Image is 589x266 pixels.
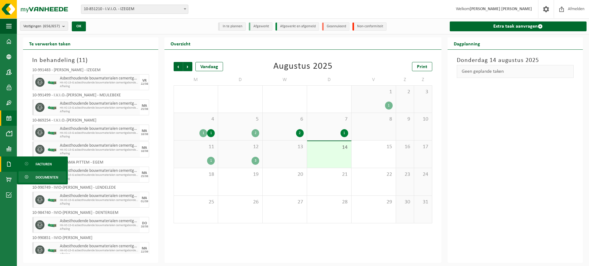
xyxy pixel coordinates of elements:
[352,22,387,31] li: Non-conformiteit
[60,202,138,206] span: Afhaling
[60,85,138,88] span: Afhaling
[60,152,138,156] span: Afhaling
[183,62,192,71] span: Volgende
[142,129,147,133] div: MA
[199,129,207,137] div: 1
[141,150,148,153] div: 18/08
[221,144,259,150] span: 12
[23,37,77,49] h2: Te verwerken taken
[412,62,432,71] a: Print
[352,74,396,85] td: V
[48,198,57,202] img: HK-XC-15-GN-00
[60,244,138,249] span: Asbesthoudende bouwmaterialen cementgebonden (hechtgebonden)
[141,200,148,203] div: 01/09
[296,129,304,137] div: 2
[60,126,138,131] span: Asbesthoudende bouwmaterialen cementgebonden (hechtgebonden)
[417,116,429,123] span: 10
[43,24,60,28] count: (656/657)
[60,110,138,114] span: Afhaling
[60,81,138,85] span: HK-XC-15-G asbesthoudende bouwmaterialen cementgebonden (hec
[417,144,429,150] span: 17
[307,74,352,85] td: D
[177,116,215,123] span: 4
[341,129,348,137] div: 1
[36,172,58,183] span: Documenten
[195,62,223,71] div: Vandaag
[32,186,149,192] div: 10-990749 - IVIO-[PERSON_NAME] - LENDELEDE
[470,7,532,11] strong: [PERSON_NAME] [PERSON_NAME]
[310,199,348,206] span: 28
[448,37,486,49] h2: Dagplanning
[355,89,393,95] span: 1
[60,168,138,173] span: Asbesthoudende bouwmaterialen cementgebonden (hechtgebonden)
[60,249,138,253] span: HK-XC-15-G asbesthoudende bouwmaterialen cementgebonden (hec
[18,158,66,170] a: Facturen
[23,22,60,31] span: Vestigingen
[60,148,138,152] span: HK-XC-15-G asbesthoudende bouwmaterialen cementgebonden (hec
[355,144,393,150] span: 15
[218,74,263,85] td: D
[60,135,138,139] span: Afhaling
[218,22,246,31] li: In te plannen
[457,56,574,65] h3: Donderdag 14 augustus 2025
[221,116,259,123] span: 5
[32,236,149,242] div: 10-990851 - IVIO-[PERSON_NAME]
[142,222,147,225] div: DO
[207,129,215,137] div: 1
[355,116,393,123] span: 8
[177,171,215,178] span: 18
[266,171,304,178] span: 20
[60,143,138,148] span: Asbesthoudende bouwmaterialen cementgebonden (hechtgebonden)
[266,116,304,123] span: 6
[36,158,52,170] span: Facturen
[252,157,259,165] div: 3
[263,74,307,85] td: W
[60,219,138,224] span: Asbesthoudende bouwmaterialen cementgebonden (hechtgebonden)
[273,62,333,71] div: Augustus 2025
[252,129,259,137] div: 2
[32,118,149,125] div: 10-869254 - I.V.I.O.-[PERSON_NAME]
[177,144,215,150] span: 11
[310,171,348,178] span: 21
[141,83,148,86] div: 22/08
[48,105,57,110] img: HK-XC-15-GN-00
[142,171,147,175] div: MA
[141,108,148,111] div: 25/08
[249,22,272,31] li: Afgewerkt
[322,22,349,31] li: Geannuleerd
[60,199,138,202] span: HK-XC-15-G asbesthoudende bouwmaterialen cementgebonden (hec
[32,56,149,65] h3: In behandeling ( )
[60,177,138,181] span: Afhaling
[60,224,138,227] span: HK-XC-15-G asbesthoudende bouwmaterialen cementgebonden (hec
[164,37,197,49] h2: Overzicht
[399,116,411,123] span: 9
[450,21,587,31] a: Extra taak aanvragen
[310,116,348,123] span: 7
[310,144,348,151] span: 14
[417,64,427,69] span: Print
[355,171,393,178] span: 22
[141,250,148,253] div: 22/09
[396,74,414,85] td: Z
[142,79,147,83] div: VR
[60,106,138,110] span: HK-XC-15-G asbesthoudende bouwmaterialen cementgebonden (hec
[355,199,393,206] span: 29
[72,21,86,31] button: OK
[457,65,574,78] div: Geen geplande taken
[60,76,138,81] span: Asbesthoudende bouwmaterialen cementgebonden (hechtgebonden)
[60,253,138,256] span: Afhaling
[207,157,215,165] div: 1
[221,199,259,206] span: 26
[275,22,319,31] li: Afgewerkt en afgemeld
[142,247,147,250] div: MA
[266,144,304,150] span: 13
[81,5,188,13] span: 10-851210 - I.V.I.O. - IZEGEM
[174,62,183,71] span: Vorige
[60,131,138,135] span: HK-XC-15-G asbesthoudende bouwmaterialen cementgebonden (hec
[60,227,138,231] span: Afhaling
[399,144,411,150] span: 16
[48,147,57,152] img: HK-XC-15-GN-00
[221,171,259,178] span: 19
[32,93,149,99] div: 10-991499 - I.V.I.O.-[PERSON_NAME] - MEULEBEKE
[48,223,57,227] img: HK-XC-15-GN-00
